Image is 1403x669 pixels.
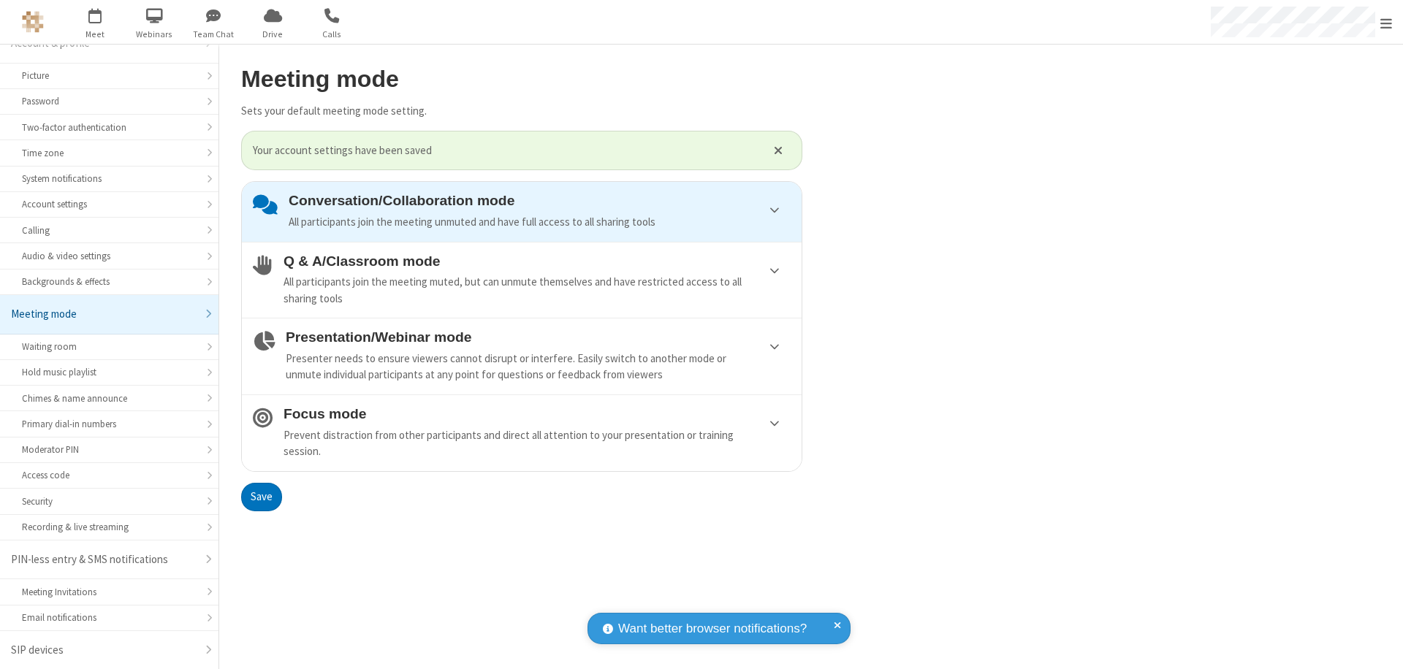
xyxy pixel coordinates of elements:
div: PIN-less entry & SMS notifications [11,551,197,568]
div: Two-factor authentication [22,121,197,134]
span: Team Chat [186,28,241,41]
div: Meeting mode [11,306,197,323]
div: Account settings [22,197,197,211]
div: All participants join the meeting muted, but can unmute themselves and have restricted access to ... [284,274,791,307]
img: QA Selenium DO NOT DELETE OR CHANGE [22,11,44,33]
p: Sets your default meeting mode setting. [241,103,802,120]
div: SIP devices [11,642,197,659]
span: Meet [68,28,123,41]
span: Drive [246,28,300,41]
h4: Q & A/Classroom mode [284,253,791,269]
div: Audio & video settings [22,249,197,263]
h4: Conversation/Collaboration mode [289,193,791,208]
button: Save [241,483,282,512]
div: Moderator PIN [22,443,197,456]
div: Presenter needs to ensure viewers cannot disrupt or interfere. Easily switch to another mode or u... [286,351,791,383]
div: Primary dial-in numbers [22,417,197,431]
div: Access code [22,468,197,482]
div: Backgrounds & effects [22,275,197,288]
div: System notifications [22,172,197,186]
div: All participants join the meeting unmuted and have full access to all sharing tools [289,214,791,231]
div: Email notifications [22,611,197,624]
span: Want better browser notifications? [618,619,807,638]
span: Calls [305,28,360,41]
div: Waiting room [22,340,197,353]
div: Hold music playlist [22,365,197,379]
h2: Meeting mode [241,66,802,92]
span: Webinars [127,28,182,41]
h4: Presentation/Webinar mode [286,329,791,345]
div: Chimes & name announce [22,391,197,405]
div: Time zone [22,146,197,160]
div: Prevent distraction from other participants and direct all attention to your presentation or trai... [284,427,791,460]
div: Security [22,494,197,508]
span: Your account settings have been saved [253,142,756,159]
div: Picture [22,69,197,83]
div: Meeting Invitations [22,585,197,599]
div: Recording & live streaming [22,520,197,534]
div: Password [22,94,197,108]
button: Close alert [767,139,791,161]
div: Calling [22,223,197,237]
h4: Focus mode [284,406,791,421]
